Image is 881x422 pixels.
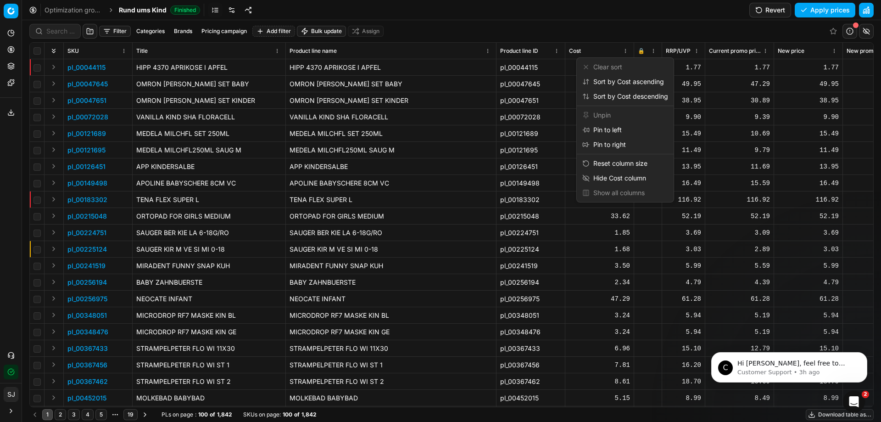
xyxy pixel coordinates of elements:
[162,411,232,418] div: :
[290,129,492,138] div: MEDELA MILCHFL SET 250ML
[778,311,839,320] div: 5.94
[569,179,630,188] div: 9.71
[4,388,18,401] span: SJ
[99,26,131,37] button: Filter
[569,129,630,138] div: 7.06
[290,47,337,55] span: Product line name
[778,294,839,304] div: 61.28
[48,144,59,155] button: Expand
[67,278,107,287] p: pl_00256194
[709,278,770,287] div: 4.39
[48,293,59,304] button: Expand
[136,327,282,337] p: MICRODROP RF7 MASKE KIN GE
[500,327,561,337] div: pl_00348476
[67,261,106,270] p: pl_00241519
[709,129,770,138] div: 10.69
[569,212,630,221] div: 33.62
[569,146,630,155] div: 4.94
[290,245,492,254] div: SAUGER KIR M VE SI MI 0-18
[119,6,167,15] span: Rund ums Kind
[67,47,79,55] span: SKU
[210,411,215,418] strong: of
[48,243,59,254] button: Expand
[709,195,770,204] div: 116.92
[136,228,282,237] p: SAUGER BER KIE LA 6-18G/RO
[136,360,282,370] p: STRAMPELPETER FLO WI ST 1
[666,96,701,105] div: 38.95
[136,195,282,204] p: TENA FLEX SUPER L
[569,327,630,337] div: 3.24
[290,261,492,270] div: MIRADENT FUNNY SNAP KUH
[843,391,865,413] iframe: Intercom live chat
[709,47,761,55] span: Current promo price
[48,260,59,271] button: Expand
[709,327,770,337] div: 5.19
[778,63,839,72] div: 1.77
[569,360,630,370] div: 7.81
[95,409,107,420] button: 5
[569,377,630,386] div: 8.61
[778,245,839,254] div: 3.03
[48,194,59,205] button: Expand
[136,394,282,403] p: MOLKEBAD BABYBAD
[666,394,701,403] div: 8.99
[48,359,59,370] button: Expand
[500,311,561,320] div: pl_00348051
[500,179,561,188] div: pl_00149498
[136,47,148,55] span: Title
[569,113,630,122] div: 5.51
[136,63,282,72] p: HIPP 4370 APRIKOSE I APFEL
[582,159,647,168] div: Reset column size
[709,162,770,171] div: 11.69
[45,6,103,15] a: Optimization groups
[666,113,701,122] div: 9.90
[569,294,630,304] div: 47.29
[290,360,492,370] div: STRAMPELPETER FLO WI ST 1
[67,327,108,337] p: pl_00348476
[48,376,59,387] button: Expand
[666,344,701,353] div: 15.10
[500,394,561,403] div: pl_00452015
[170,6,200,15] span: Finished
[290,162,492,171] div: APP KINDERSALBE
[67,146,106,155] p: pl_00121695
[290,311,492,320] div: MICRODROP RF7 MASKE KIN BL
[778,195,839,204] div: 116.92
[500,129,561,138] div: pl_00121689
[136,212,282,221] p: ORTOPAD FOR GIRLS MEDIUM
[709,63,770,72] div: 1.77
[582,92,668,101] div: Sort by Cost descending
[48,45,59,56] button: Expand all
[709,311,770,320] div: 5.19
[500,162,561,171] div: pl_00126451
[67,228,106,237] p: pl_00224751
[569,245,630,254] div: 1.68
[569,162,630,171] div: 8.57
[709,113,770,122] div: 9.39
[778,179,839,188] div: 16.49
[778,327,839,337] div: 5.94
[638,47,645,55] span: 🔒
[136,129,282,138] p: MEDELA MILCHFL SET 250ML
[217,411,232,418] strong: 1,842
[500,344,561,353] div: pl_00367433
[283,411,292,418] strong: 100
[170,26,196,37] button: Brands
[136,245,282,254] p: SAUGER KIR M VE SI MI 0-18
[301,411,317,418] strong: 1,842
[778,146,839,155] div: 11.49
[290,327,492,337] div: MICRODROP RF7 MASKE KIN GE
[139,409,151,420] button: Go to next page
[67,245,107,254] p: pl_00225124
[46,27,75,36] input: Search by SKU or title
[67,129,106,138] p: pl_00121689
[67,212,107,221] p: pl_00215048
[697,333,881,397] iframe: Intercom notifications message
[666,245,701,254] div: 3.03
[569,311,630,320] div: 3.24
[778,79,839,89] div: 49.95
[162,411,193,418] span: PLs on page
[709,394,770,403] div: 8.49
[569,344,630,353] div: 6.96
